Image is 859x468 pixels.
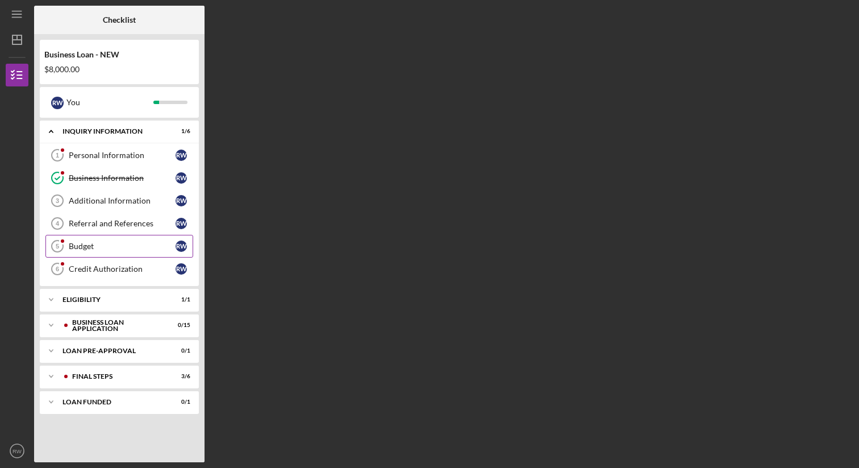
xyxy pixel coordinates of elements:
div: Credit Authorization [69,264,176,274]
div: FINAL STEPS [72,373,162,380]
div: LOAN FUNDED [62,399,162,405]
a: 4Referral and ReferencesRW [45,212,193,235]
div: R W [176,195,187,206]
a: 3Additional InformationRW [45,189,193,212]
tspan: 6 [56,266,59,272]
text: RW [12,448,22,454]
div: You [66,93,153,112]
div: 3 / 6 [170,373,190,380]
tspan: 4 [56,220,60,227]
div: 0 / 1 [170,399,190,405]
div: 1 / 6 [170,128,190,135]
div: Business Loan - NEW [44,50,194,59]
div: 1 / 1 [170,296,190,303]
div: Budget [69,242,176,251]
a: 5BudgetRW [45,235,193,258]
div: R W [176,263,187,275]
a: 1Personal InformationRW [45,144,193,167]
div: Referral and References [69,219,176,228]
tspan: 3 [56,197,59,204]
div: 0 / 15 [170,322,190,329]
div: Additional Information [69,196,176,205]
div: R W [176,241,187,252]
a: Business InformationRW [45,167,193,189]
div: R W [176,218,187,229]
div: 0 / 1 [170,347,190,354]
tspan: 1 [56,152,59,159]
div: BUSINESS LOAN APPLICATION [72,319,162,332]
div: R W [51,97,64,109]
div: R W [176,172,187,184]
div: LOAN PRE-APPROVAL [62,347,162,354]
b: Checklist [103,15,136,24]
button: RW [6,440,28,462]
div: Business Information [69,173,176,183]
a: 6Credit AuthorizationRW [45,258,193,280]
div: ELIGIBILITY [62,296,162,303]
div: R W [176,150,187,161]
div: INQUIRY INFORMATION [62,128,162,135]
tspan: 5 [56,243,59,250]
div: $8,000.00 [44,65,194,74]
div: Personal Information [69,151,176,160]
